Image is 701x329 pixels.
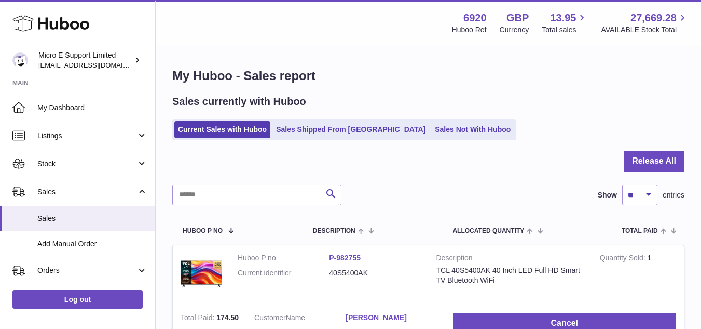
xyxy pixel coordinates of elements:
[329,254,361,262] a: P-982755
[542,11,588,35] a: 13.95 Total sales
[542,25,588,35] span: Total sales
[272,121,429,138] a: Sales Shipped From [GEOGRAPHIC_DATA]
[238,253,329,263] dt: Huboo P no
[172,68,684,84] h1: My Huboo - Sales report
[238,268,329,278] dt: Current identifier
[37,131,136,141] span: Listings
[601,11,689,35] a: 27,669.28 AVAILABLE Stock Total
[663,190,684,200] span: entries
[598,190,617,200] label: Show
[622,228,658,234] span: Total paid
[452,228,524,234] span: ALLOCATED Quantity
[216,313,239,322] span: 174.50
[436,266,584,285] div: TCL 40S5400AK 40 Inch LED Full HD Smart TV Bluetooth WiFi
[181,253,222,295] img: $_57.JPG
[329,268,420,278] dd: 40S5400AK
[37,187,136,197] span: Sales
[38,50,132,70] div: Micro E Support Limited
[436,253,584,266] strong: Description
[463,11,487,25] strong: 6920
[431,121,514,138] a: Sales Not With Huboo
[550,11,576,25] span: 13.95
[592,245,684,305] td: 1
[38,61,153,69] span: [EMAIL_ADDRESS][DOMAIN_NAME]
[37,266,136,275] span: Orders
[37,103,147,113] span: My Dashboard
[624,151,684,172] button: Release All
[600,254,648,265] strong: Quantity Sold
[313,228,355,234] span: Description
[254,313,286,322] span: Customer
[506,11,529,25] strong: GBP
[172,95,306,109] h2: Sales currently with Huboo
[601,25,689,35] span: AVAILABLE Stock Total
[37,159,136,169] span: Stock
[37,214,147,223] span: Sales
[12,290,143,309] a: Log out
[254,313,346,325] dt: Name
[37,239,147,249] span: Add Manual Order
[500,25,529,35] div: Currency
[174,121,270,138] a: Current Sales with Huboo
[12,52,28,68] img: contact@micropcsupport.com
[181,313,216,324] strong: Total Paid
[452,25,487,35] div: Huboo Ref
[630,11,677,25] span: 27,669.28
[346,313,437,323] a: [PERSON_NAME]
[183,228,223,234] span: Huboo P no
